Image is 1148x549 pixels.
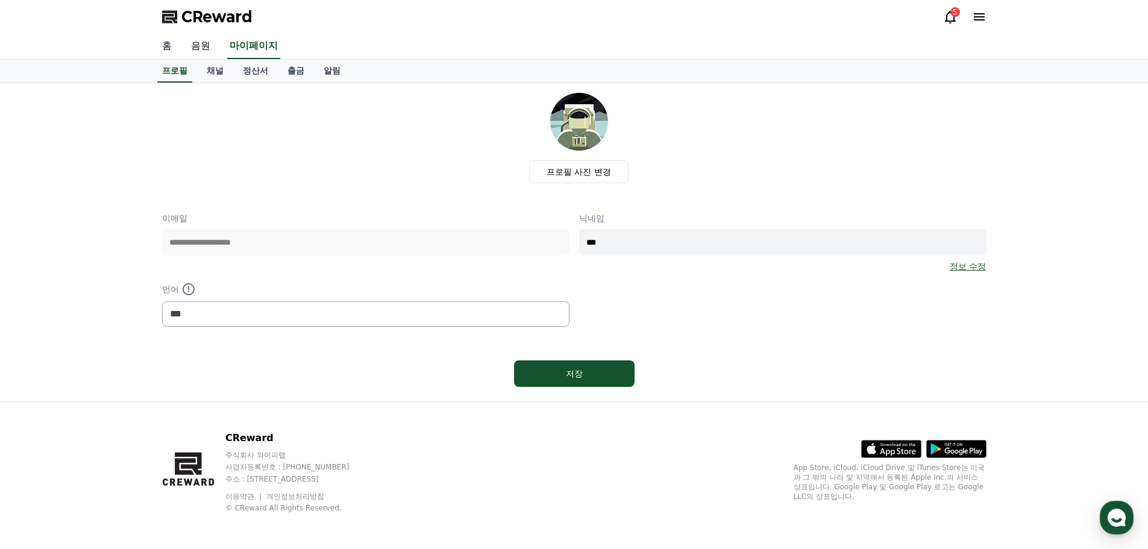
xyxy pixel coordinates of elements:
a: 채널 [197,60,233,83]
a: 마이페이지 [227,34,280,59]
p: App Store, iCloud, iCloud Drive 및 iTunes Store는 미국과 그 밖의 나라 및 지역에서 등록된 Apple Inc.의 서비스 상표입니다. Goo... [794,463,986,501]
a: CReward [162,7,252,27]
img: profile_image [550,93,608,151]
a: 대화 [80,382,155,412]
a: 정보 수정 [950,260,986,272]
label: 프로필 사진 변경 [529,160,629,183]
p: 닉네임 [579,212,986,224]
a: 홈 [4,382,80,412]
span: 설정 [186,400,201,410]
a: 정산서 [233,60,278,83]
span: 홈 [38,400,45,410]
a: 출금 [278,60,314,83]
p: 이메일 [162,212,569,224]
p: 사업자등록번호 : [PHONE_NUMBER] [225,462,372,472]
a: 이용약관 [225,492,263,501]
span: CReward [181,7,252,27]
div: 저장 [538,368,610,380]
a: 홈 [152,34,181,59]
a: 설정 [155,382,231,412]
a: 5 [943,10,958,24]
p: 언어 [162,282,569,296]
p: © CReward All Rights Reserved. [225,503,372,513]
a: 음원 [181,34,220,59]
span: 대화 [110,401,125,410]
button: 저장 [514,360,635,387]
p: 주식회사 와이피랩 [225,450,372,460]
a: 알림 [314,60,350,83]
p: 주소 : [STREET_ADDRESS] [225,474,372,484]
div: 5 [950,7,960,17]
a: 프로필 [157,60,192,83]
a: 개인정보처리방침 [266,492,324,501]
p: CReward [225,431,372,445]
